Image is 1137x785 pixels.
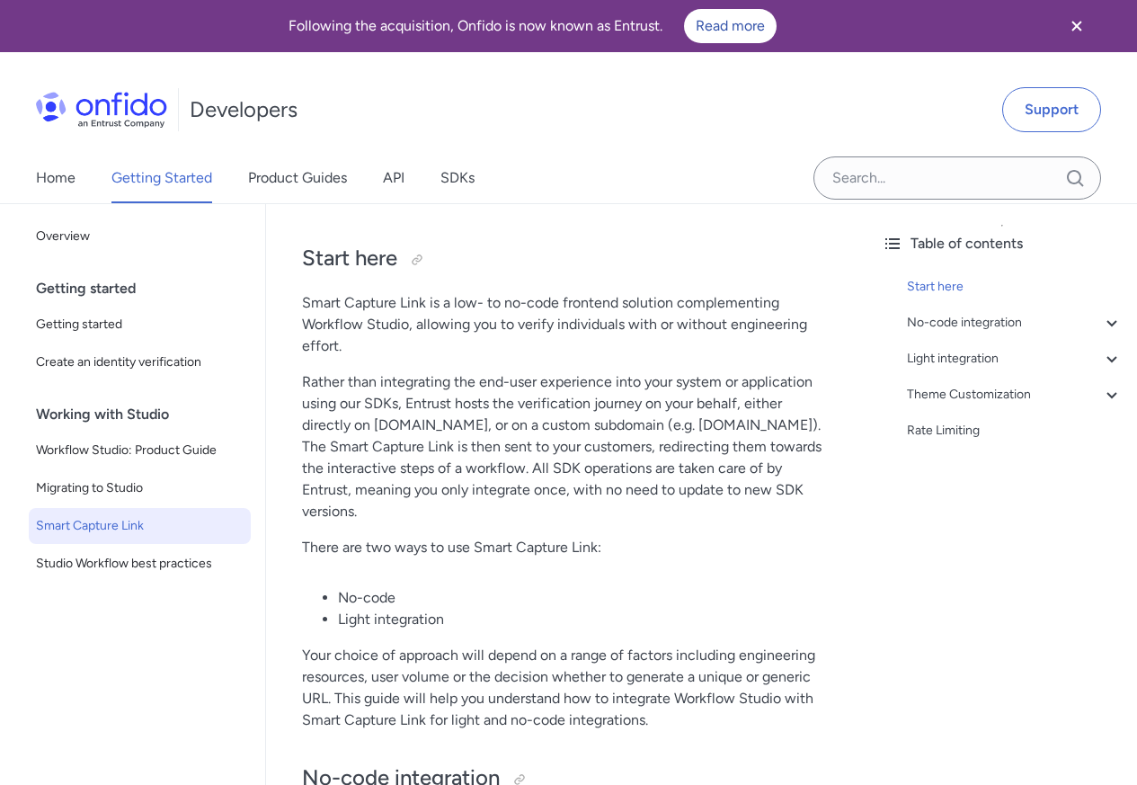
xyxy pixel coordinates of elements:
[302,244,831,274] h2: Start here
[36,314,244,335] span: Getting started
[29,307,251,343] a: Getting started
[190,95,298,124] h1: Developers
[36,553,244,575] span: Studio Workflow best practices
[440,153,475,203] a: SDKs
[36,92,167,128] img: Onfido Logo
[1066,15,1088,37] svg: Close banner
[302,645,831,731] p: Your choice of approach will depend on a range of factors including engineering resources, user v...
[29,344,251,380] a: Create an identity verification
[302,371,831,522] p: Rather than integrating the end-user experience into your system or application using our SDKs, E...
[907,420,1123,442] a: Rate Limiting
[29,508,251,544] a: Smart Capture Link
[1002,87,1101,132] a: Support
[1044,4,1110,49] button: Close banner
[36,271,258,307] div: Getting started
[248,153,347,203] a: Product Guides
[338,609,831,630] li: Light integration
[36,440,244,461] span: Workflow Studio: Product Guide
[907,276,1123,298] a: Start here
[29,470,251,506] a: Migrating to Studio
[302,292,831,357] p: Smart Capture Link is a low- to no-code frontend solution complementing Workflow Studio, allowing...
[383,153,404,203] a: API
[111,153,212,203] a: Getting Started
[36,226,244,247] span: Overview
[36,515,244,537] span: Smart Capture Link
[22,9,1044,43] div: Following the acquisition, Onfido is now known as Entrust.
[36,153,76,203] a: Home
[907,348,1123,370] a: Light integration
[29,219,251,254] a: Overview
[813,156,1101,200] input: Onfido search input field
[882,233,1123,254] div: Table of contents
[29,546,251,582] a: Studio Workflow best practices
[36,477,244,499] span: Migrating to Studio
[907,312,1123,334] a: No-code integration
[302,537,831,558] p: There are two ways to use Smart Capture Link:
[907,384,1123,406] a: Theme Customization
[684,9,777,43] a: Read more
[338,587,831,609] li: No-code
[36,397,258,433] div: Working with Studio
[29,433,251,468] a: Workflow Studio: Product Guide
[36,352,244,373] span: Create an identity verification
